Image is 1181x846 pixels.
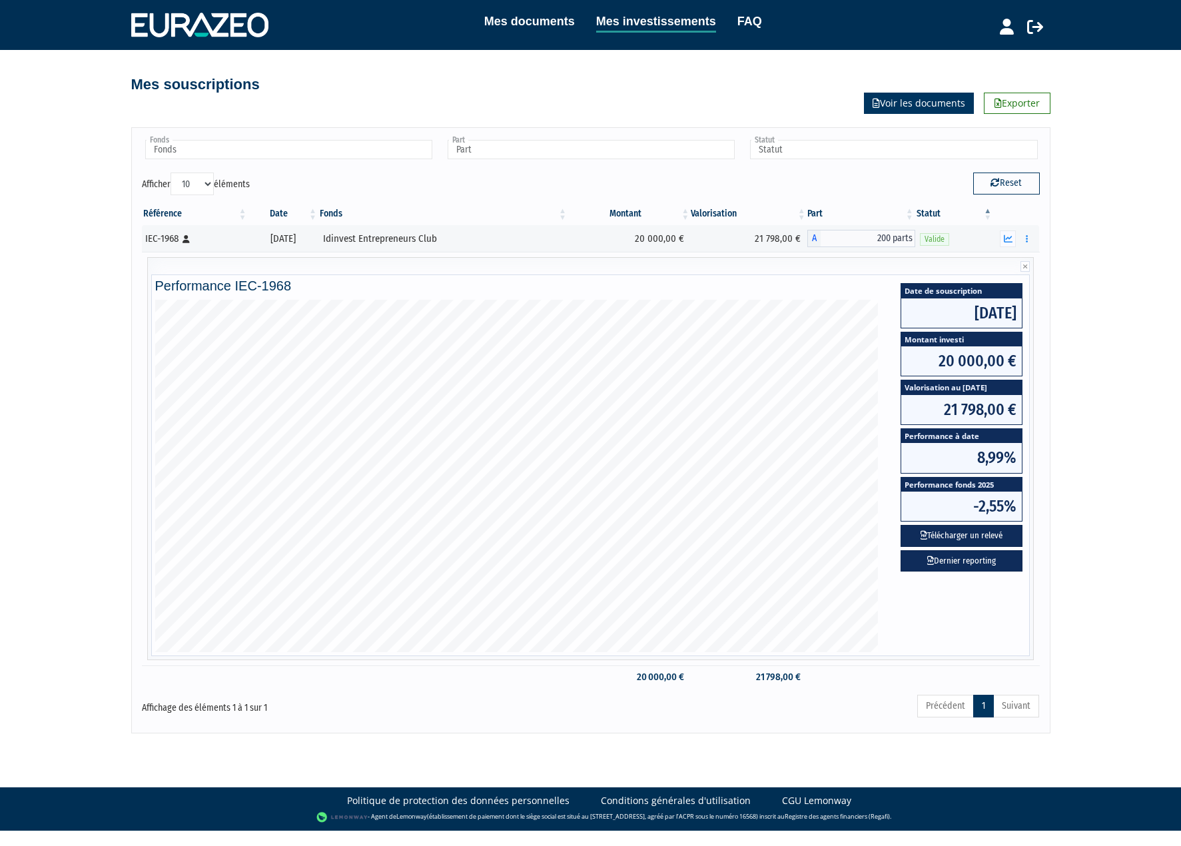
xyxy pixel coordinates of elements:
[901,492,1022,521] span: -2,55%
[691,665,807,689] td: 21 798,00 €
[901,395,1022,424] span: 21 798,00 €
[993,695,1039,717] a: Suivant
[901,443,1022,472] span: 8,99%
[253,232,314,246] div: [DATE]
[13,811,1168,824] div: - Agent de (établissement de paiement dont le siège social est situé au [STREET_ADDRESS], agréé p...
[568,203,691,225] th: Montant: activer pour trier la colonne par ordre croissant
[183,235,190,243] i: [Français] Personne physique
[155,278,1026,293] h4: Performance IEC-1968
[131,77,260,93] h4: Mes souscriptions
[901,380,1022,394] span: Valorisation au [DATE]
[901,478,1022,492] span: Performance fonds 2025
[323,232,564,246] div: Idinvest Entrepreneurs Club
[785,812,890,821] a: Registre des agents financiers (Regafi)
[142,693,504,715] div: Affichage des éléments 1 à 1 sur 1
[145,232,244,246] div: IEC-1968
[821,230,915,247] span: 200 parts
[596,12,716,33] a: Mes investissements
[737,12,762,31] a: FAQ
[917,695,974,717] a: Précédent
[142,203,248,225] th: Référence : activer pour trier la colonne par ordre croissant
[807,230,821,247] span: A
[864,93,974,114] a: Voir les documents
[901,284,1022,298] span: Date de souscription
[901,550,1022,572] a: Dernier reporting
[396,812,427,821] a: Lemonway
[568,665,691,689] td: 20 000,00 €
[318,203,568,225] th: Fonds: activer pour trier la colonne par ordre croissant
[901,332,1022,346] span: Montant investi
[484,12,575,31] a: Mes documents
[131,13,268,37] img: 1732889491-logotype_eurazeo_blanc_rvb.png
[142,173,250,195] label: Afficher éléments
[807,203,915,225] th: Part: activer pour trier la colonne par ordre croissant
[691,225,807,252] td: 21 798,00 €
[171,173,214,195] select: Afficheréléments
[901,298,1022,328] span: [DATE]
[920,233,949,246] span: Valide
[691,203,807,225] th: Valorisation: activer pour trier la colonne par ordre croissant
[248,203,318,225] th: Date: activer pour trier la colonne par ordre croissant
[901,346,1022,376] span: 20 000,00 €
[347,794,570,807] a: Politique de protection des données personnelles
[901,525,1022,547] button: Télécharger un relevé
[807,230,915,247] div: A - Idinvest Entrepreneurs Club
[973,695,994,717] a: 1
[568,225,691,252] td: 20 000,00 €
[984,93,1050,114] a: Exporter
[316,811,368,824] img: logo-lemonway.png
[915,203,994,225] th: Statut : activer pour trier la colonne par ordre d&eacute;croissant
[601,794,751,807] a: Conditions générales d'utilisation
[901,429,1022,443] span: Performance à date
[782,794,851,807] a: CGU Lemonway
[973,173,1040,194] button: Reset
